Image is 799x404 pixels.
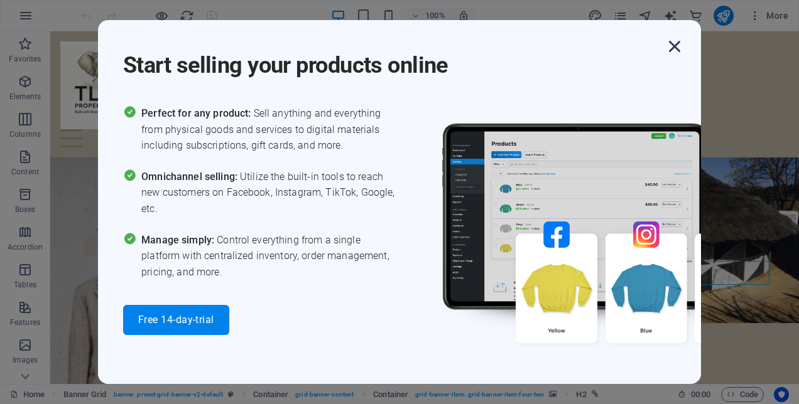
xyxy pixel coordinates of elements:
[123,305,229,335] button: Free 14-day-trial
[141,169,399,217] span: Utilize the built-in tools to reach new customers on Facebook, Instagram, TikTok, Google, etc.
[141,105,399,154] span: Sell anything and everything from physical goods and services to digital materials including subs...
[141,232,399,280] span: Control everything from a single platform with centralized inventory, order management, pricing, ...
[421,105,798,380] img: promo_image.png
[141,107,253,119] span: Perfect for any product:
[138,315,214,325] span: Free 14-day-trial
[141,234,217,246] span: Manage simply:
[141,171,240,183] span: Omnichannel selling:
[123,35,663,80] h1: Start selling your products online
